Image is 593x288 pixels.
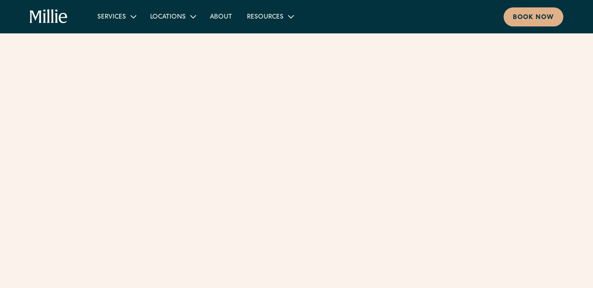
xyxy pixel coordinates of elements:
[90,9,143,24] div: Services
[504,7,563,26] a: Book now
[150,13,186,22] div: Locations
[30,9,68,24] a: home
[247,13,284,22] div: Resources
[240,9,300,24] div: Resources
[513,13,554,23] div: Book now
[97,13,126,22] div: Services
[143,9,202,24] div: Locations
[202,9,240,24] a: About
